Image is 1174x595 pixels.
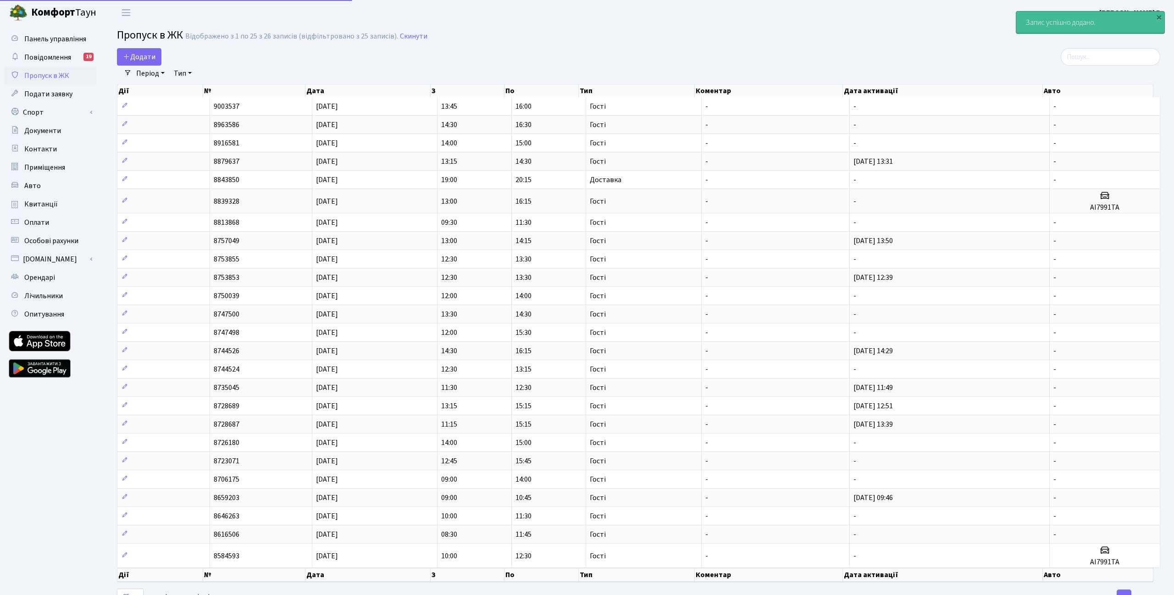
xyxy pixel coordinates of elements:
[316,217,338,228] span: [DATE]
[590,274,606,281] span: Гості
[1053,309,1056,319] span: -
[853,138,856,148] span: -
[515,196,532,206] span: 16:15
[214,254,239,264] span: 8753855
[214,309,239,319] span: 8747500
[515,346,532,356] span: 16:15
[441,456,457,466] span: 12:45
[117,568,203,582] th: Дії
[441,120,457,130] span: 14:30
[705,138,708,148] span: -
[853,196,856,206] span: -
[590,256,606,263] span: Гості
[5,250,96,268] a: [DOMAIN_NAME]
[441,346,457,356] span: 14:30
[316,493,338,503] span: [DATE]
[1053,236,1056,246] span: -
[590,139,606,147] span: Гості
[705,101,708,111] span: -
[316,383,338,393] span: [DATE]
[843,568,1043,582] th: Дата активації
[853,156,893,167] span: [DATE] 13:31
[705,364,708,374] span: -
[441,217,457,228] span: 09:30
[1016,11,1164,33] div: Запис успішно додано.
[515,175,532,185] span: 20:15
[441,551,457,561] span: 10:00
[515,328,532,338] span: 15:30
[316,101,338,111] span: [DATE]
[590,176,621,184] span: Доставка
[705,511,708,521] span: -
[705,529,708,539] span: -
[9,4,28,22] img: logo.png
[853,101,856,111] span: -
[515,438,532,448] span: 15:00
[705,272,708,283] span: -
[316,328,338,338] span: [DATE]
[214,493,239,503] span: 8659203
[1053,120,1056,130] span: -
[590,311,606,318] span: Гості
[853,401,893,411] span: [DATE] 12:51
[441,291,457,301] span: 12:00
[316,120,338,130] span: [DATE]
[1053,383,1056,393] span: -
[590,384,606,391] span: Гості
[590,329,606,336] span: Гості
[515,138,532,148] span: 15:00
[441,101,457,111] span: 13:45
[214,511,239,521] span: 8646263
[695,568,843,582] th: Коментар
[1099,7,1163,18] a: [PERSON_NAME] В.
[1053,456,1056,466] span: -
[316,529,338,539] span: [DATE]
[214,474,239,484] span: 8706175
[705,456,708,466] span: -
[31,5,75,20] b: Комфорт
[853,419,893,429] span: [DATE] 13:39
[441,511,457,521] span: 10:00
[705,401,708,411] span: -
[515,217,532,228] span: 11:30
[441,138,457,148] span: 14:00
[316,138,338,148] span: [DATE]
[1053,156,1056,167] span: -
[705,254,708,264] span: -
[579,84,695,97] th: Тип
[316,254,338,264] span: [DATE]
[316,346,338,356] span: [DATE]
[590,421,606,428] span: Гості
[117,27,183,43] span: Пропуск в ЖК
[83,53,94,61] div: 19
[853,254,856,264] span: -
[5,177,96,195] a: Авто
[5,195,96,213] a: Квитанції
[515,383,532,393] span: 12:30
[1061,48,1160,66] input: Пошук...
[316,511,338,521] span: [DATE]
[705,346,708,356] span: -
[214,346,239,356] span: 8744526
[441,401,457,411] span: 13:15
[1053,419,1056,429] span: -
[316,196,338,206] span: [DATE]
[24,144,57,154] span: Контакти
[1053,217,1056,228] span: -
[705,493,708,503] span: -
[400,32,427,41] a: Скинути
[515,236,532,246] span: 14:15
[316,175,338,185] span: [DATE]
[441,272,457,283] span: 12:30
[214,328,239,338] span: 8747498
[515,529,532,539] span: 11:45
[590,531,606,538] span: Гості
[441,364,457,374] span: 12:30
[1053,254,1056,264] span: -
[1053,203,1156,212] h5: АІ7991ТА
[24,309,64,319] span: Опитування
[305,84,430,97] th: Дата
[5,122,96,140] a: Документи
[705,309,708,319] span: -
[590,457,606,465] span: Гості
